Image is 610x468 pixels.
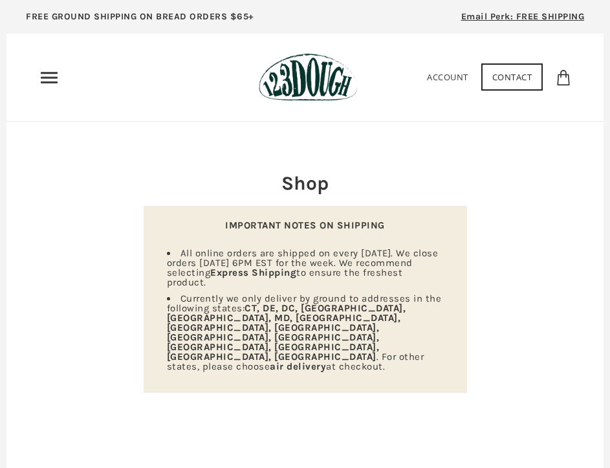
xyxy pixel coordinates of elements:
span: Email Perk: FREE SHIPPING [461,11,585,22]
a: Account [427,71,468,83]
strong: CT, DE, DC, [GEOGRAPHIC_DATA], [GEOGRAPHIC_DATA], MD, [GEOGRAPHIC_DATA], [GEOGRAPHIC_DATA], [GEOG... [167,302,406,362]
nav: Primary [39,67,60,88]
a: Contact [481,63,543,91]
strong: Express Shipping [210,267,296,278]
img: 123Dough Bakery [259,53,358,102]
a: FREE GROUND SHIPPING ON BREAD ORDERS $65+ [6,6,274,34]
h2: Shop [144,170,467,197]
span: All online orders are shipped on every [DATE]. We close orders [DATE] 6PM EST for the week. We re... [167,247,439,288]
a: Email Perk: FREE SHIPPING [442,6,604,34]
p: FREE GROUND SHIPPING ON BREAD ORDERS $65+ [26,10,254,24]
strong: IMPORTANT NOTES ON SHIPPING [225,219,385,231]
span: Currently we only deliver by ground to addresses in the following states: . For other states, ple... [167,293,442,372]
strong: air delivery [270,361,326,372]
